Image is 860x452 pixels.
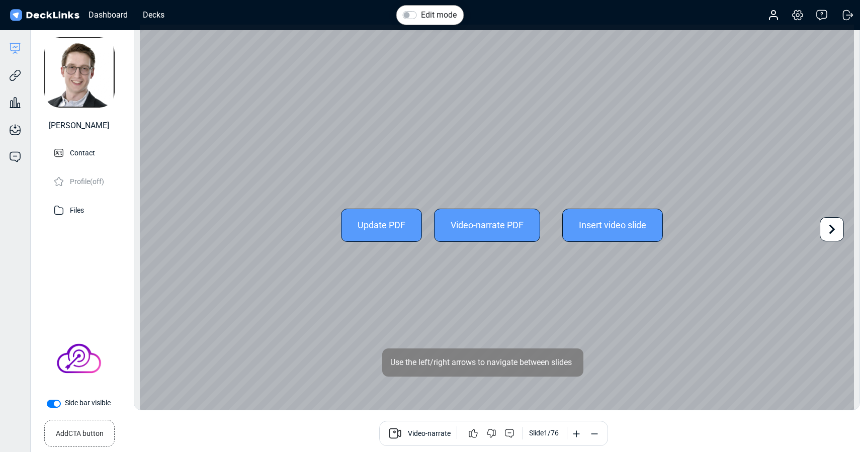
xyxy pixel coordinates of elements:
[83,9,133,21] div: Dashboard
[8,8,81,23] img: DeckLinks
[70,203,84,216] p: Files
[70,174,104,187] p: Profile (off)
[65,398,111,408] label: Side bar visible
[562,209,663,242] div: Insert video slide
[529,428,559,438] div: Slide 1 / 76
[421,9,457,21] label: Edit mode
[44,323,114,394] img: Company Banner
[49,120,109,132] div: [PERSON_NAME]
[70,146,95,158] p: Contact
[408,428,451,440] span: Video-narrate
[44,37,115,108] img: avatar
[341,209,422,242] div: Update PDF
[434,209,540,242] div: Video-narrate PDF
[56,424,104,439] small: Add CTA button
[138,9,169,21] div: Decks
